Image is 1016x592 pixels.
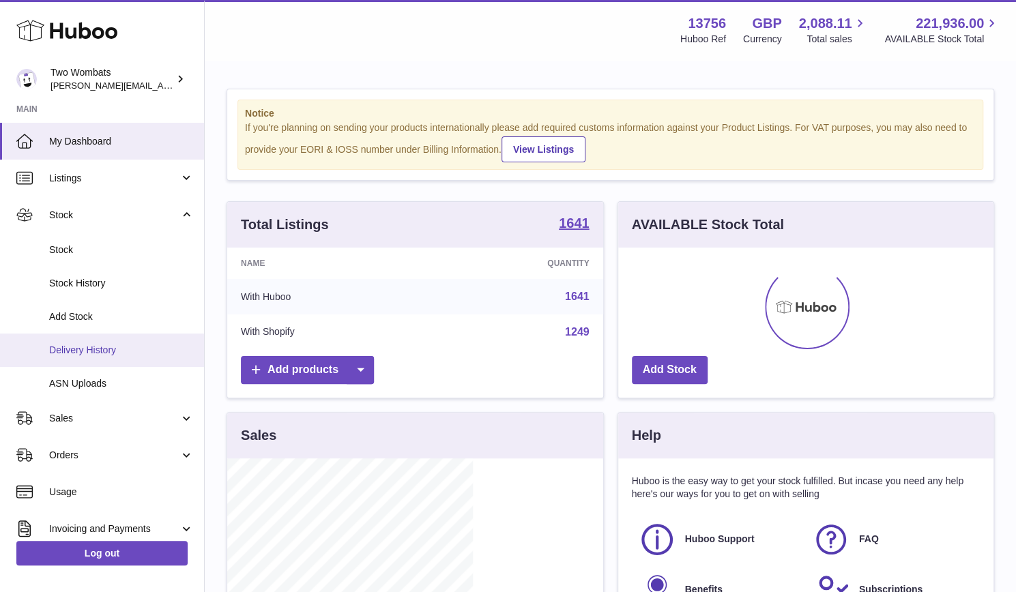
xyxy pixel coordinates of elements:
a: View Listings [502,136,585,162]
a: 2,088.11 Total sales [799,14,868,46]
span: Invoicing and Payments [49,522,179,535]
div: Huboo Ref [680,33,726,46]
span: 221,936.00 [916,14,984,33]
span: AVAILABLE Stock Total [884,33,1000,46]
span: Stock [49,243,194,256]
a: FAQ [813,521,973,558]
span: FAQ [859,533,879,546]
th: Name [227,248,430,279]
p: Huboo is the easy way to get your stock fulfilled. But incase you need any help here's our ways f... [632,475,981,501]
a: Add Stock [632,356,708,384]
span: 2,088.11 [799,14,852,33]
span: ASN Uploads [49,377,194,390]
div: If you're planning on sending your products internationally please add required customs informati... [245,121,976,162]
span: Orders [49,449,179,462]
td: With Huboo [227,279,430,314]
span: Stock History [49,277,194,290]
h3: Sales [241,426,276,445]
a: 1641 [559,216,590,233]
a: 221,936.00 AVAILABLE Stock Total [884,14,1000,46]
a: 1249 [565,326,590,338]
span: Stock [49,209,179,222]
strong: 13756 [688,14,726,33]
a: Add products [241,356,374,384]
strong: 1641 [559,216,590,230]
div: Currency [743,33,782,46]
span: Huboo Support [685,533,755,546]
strong: Notice [245,107,976,120]
span: [PERSON_NAME][EMAIL_ADDRESS][DOMAIN_NAME] [50,80,274,91]
h3: Total Listings [241,216,329,234]
span: Sales [49,412,179,425]
span: Listings [49,172,179,185]
th: Quantity [430,248,603,279]
strong: GBP [752,14,781,33]
td: With Shopify [227,314,430,350]
span: Delivery History [49,344,194,357]
span: Total sales [807,33,867,46]
a: 1641 [565,291,590,302]
span: Add Stock [49,310,194,323]
span: Usage [49,486,194,499]
h3: AVAILABLE Stock Total [632,216,784,234]
span: My Dashboard [49,135,194,148]
div: Two Wombats [50,66,173,92]
a: Log out [16,541,188,565]
img: alan@twowombats.com [16,69,37,89]
h3: Help [632,426,661,445]
a: Huboo Support [639,521,799,558]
